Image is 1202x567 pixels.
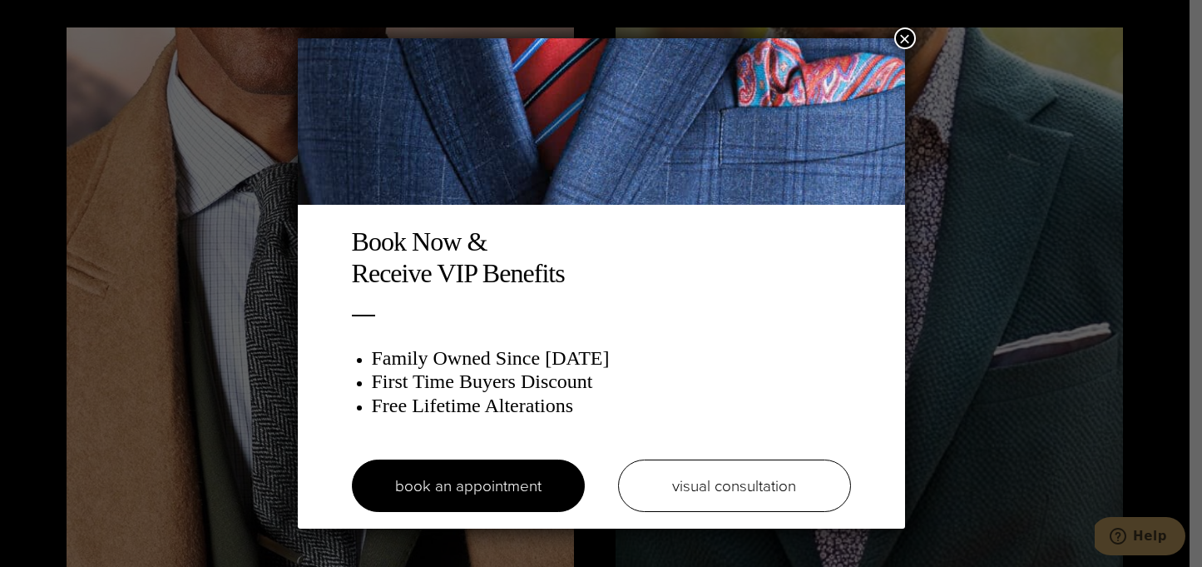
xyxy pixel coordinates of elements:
[618,460,851,512] a: visual consultation
[372,394,851,418] h3: Free Lifetime Alterations
[352,226,851,290] h2: Book Now & Receive VIP Benefits
[38,12,72,27] span: Help
[352,460,585,512] a: book an appointment
[372,346,851,371] h3: Family Owned Since [DATE]
[372,370,851,394] h3: First Time Buyers Discount
[894,27,916,49] button: Close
